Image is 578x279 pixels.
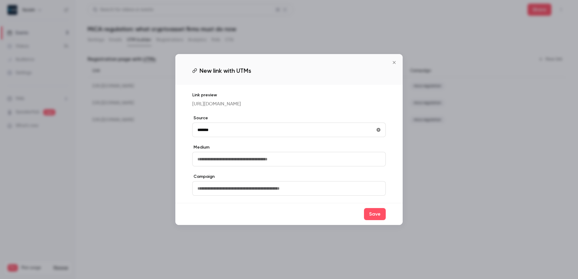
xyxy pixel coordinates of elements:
label: Campaign [192,174,386,180]
p: Link preview [192,92,386,98]
button: Close [388,56,400,69]
p: [URL][DOMAIN_NAME] [192,101,386,108]
button: Save [364,208,386,220]
label: Source [192,115,386,121]
button: utmSource [374,125,383,135]
label: Medium [192,144,386,150]
span: New link with UTMs [200,66,251,75]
